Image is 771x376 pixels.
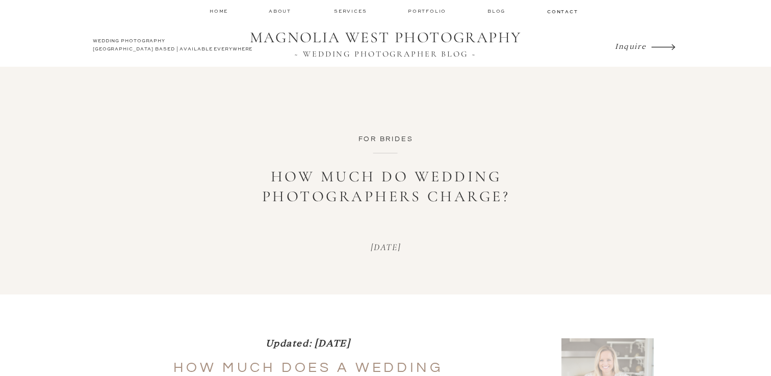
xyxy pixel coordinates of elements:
[334,8,368,14] a: services
[210,8,229,14] a: home
[266,336,351,348] em: Updated: [DATE]
[615,41,646,50] i: Inquire
[322,242,449,253] p: [DATE]
[269,8,294,15] a: about
[93,37,255,56] h2: WEDDING PHOTOGRAPHY [GEOGRAPHIC_DATA] BASED | AVAILABLE EVERYWHERE
[243,49,528,59] a: ~ WEDDING PHOTOGRAPHER BLOG ~
[615,39,649,53] a: Inquire
[408,8,448,15] a: Portfolio
[243,29,528,48] a: MAGNOLIA WEST PHOTOGRAPHY
[487,8,508,15] a: Blog
[358,136,414,143] a: For Brides
[547,8,577,14] a: contact
[93,37,255,56] a: WEDDING PHOTOGRAPHY[GEOGRAPHIC_DATA] BASED | AVAILABLE EVERYWHERE
[233,167,539,206] h1: How much do wedding photographers charge?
